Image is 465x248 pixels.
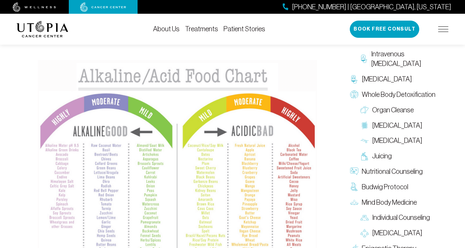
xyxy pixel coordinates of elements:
a: About Us [153,25,180,33]
a: Treatments [185,25,218,33]
a: [PHONE_NUMBER] | [GEOGRAPHIC_DATA], [US_STATE] [283,2,451,12]
img: logo [17,21,68,37]
button: Book Free Consult [350,21,419,38]
img: cancer center [80,2,126,12]
img: icon-hamburger [438,26,448,32]
img: wellness [13,2,56,12]
a: Patient Stories [224,25,265,33]
span: [PHONE_NUMBER] | [GEOGRAPHIC_DATA], [US_STATE] [292,2,451,12]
